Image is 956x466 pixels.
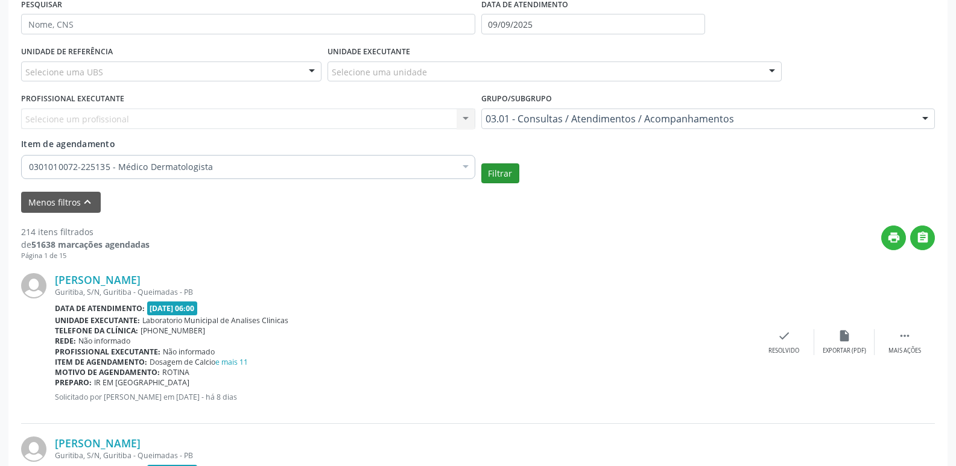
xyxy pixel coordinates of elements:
[55,357,147,367] b: Item de agendamento:
[21,238,150,251] div: de
[81,195,94,209] i: keyboard_arrow_up
[888,347,921,355] div: Mais ações
[55,336,76,346] b: Rede:
[162,367,189,377] span: ROTINA
[55,392,754,402] p: Solicitado por [PERSON_NAME] em [DATE] - há 8 dias
[21,90,124,109] label: PROFISSIONAL EXECUTANTE
[887,231,901,244] i: print
[898,329,911,342] i: 
[21,138,115,150] span: Item de agendamento
[481,14,705,34] input: Selecione um intervalo
[55,450,754,461] div: Guritiba, S/N, Guritiba - Queimadas - PB
[55,377,92,388] b: Preparo:
[823,347,866,355] div: Exportar (PDF)
[910,225,935,250] button: 
[55,367,160,377] b: Motivo de agendamento:
[916,231,929,244] i: 
[25,66,103,78] span: Selecione uma UBS
[768,347,799,355] div: Resolvido
[55,303,145,313] b: Data de atendimento:
[163,347,215,357] span: Não informado
[55,287,754,297] div: Guritiba, S/N, Guritiba - Queimadas - PB
[332,66,427,78] span: Selecione uma unidade
[55,315,140,326] b: Unidade executante:
[55,273,141,286] a: [PERSON_NAME]
[777,329,791,342] i: check
[21,273,46,298] img: img
[486,113,911,125] span: 03.01 - Consultas / Atendimentos / Acompanhamentos
[838,329,851,342] i: insert_drive_file
[21,14,475,34] input: Nome, CNS
[55,347,160,357] b: Profissional executante:
[481,163,519,184] button: Filtrar
[55,436,141,450] a: [PERSON_NAME]
[150,357,248,367] span: Dosagem de Calcio
[141,326,205,336] span: [PHONE_NUMBER]
[142,315,288,326] span: Laboratorio Municipal de Analises Clinicas
[94,377,189,388] span: IR EM [GEOGRAPHIC_DATA]
[78,336,130,346] span: Não informado
[21,43,113,61] label: UNIDADE DE REFERÊNCIA
[55,326,138,336] b: Telefone da clínica:
[31,239,150,250] strong: 51638 marcações agendadas
[21,192,101,213] button: Menos filtroskeyboard_arrow_up
[881,225,906,250] button: print
[481,90,552,109] label: Grupo/Subgrupo
[215,357,248,367] a: e mais 11
[328,43,410,61] label: UNIDADE EXECUTANTE
[29,161,455,173] span: 0301010072-225135 - Médico Dermatologista
[21,251,150,261] div: Página 1 de 15
[21,225,150,238] div: 214 itens filtrados
[147,301,198,315] span: [DATE] 06:00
